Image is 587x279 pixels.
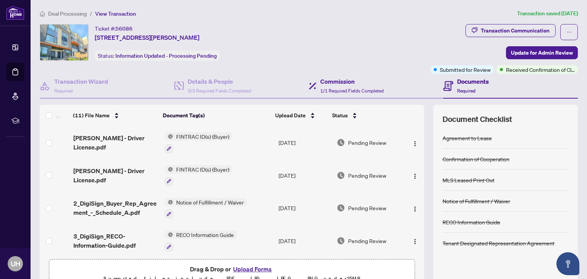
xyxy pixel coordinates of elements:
span: FINTRAC ID(s) (Buyer) [173,132,232,141]
span: Pending Review [348,171,386,180]
button: Logo [409,169,421,182]
div: Agreement to Lease [443,134,492,142]
span: [STREET_ADDRESS][PERSON_NAME] [95,33,199,42]
td: [DATE] [276,159,334,192]
span: Document Checklist [443,114,512,125]
span: 56086 [115,25,133,32]
span: 3_DigiSign_RECO-Information-Guide.pdf [73,232,159,250]
div: Confirmation of Cooperation [443,155,509,163]
li: / [90,9,92,18]
h4: Commission [320,77,384,86]
img: Logo [412,206,418,212]
span: Required [54,88,73,94]
span: Drag & Drop or [190,264,274,274]
span: Received Confirmation of Closing [506,65,575,74]
img: Status Icon [165,165,173,174]
button: Status IconFINTRAC ID(s) (Buyer) [165,132,232,153]
div: RECO Information Guide [443,218,500,226]
img: Logo [412,238,418,245]
div: Tenant Designated Representation Agreement [443,239,555,247]
button: Status IconFINTRAC ID(s) (Buyer) [165,165,232,186]
span: Deal Processing [48,10,87,17]
img: IMG-E12377162_1.jpg [40,24,88,60]
img: Status Icon [165,132,173,141]
h4: Documents [457,77,489,86]
td: [DATE] [276,126,334,159]
span: ellipsis [566,29,572,35]
button: Logo [409,235,421,247]
div: Ticket #: [95,24,133,33]
h4: Details & People [188,77,251,86]
img: Status Icon [165,198,173,206]
span: home [40,11,45,16]
div: Notice of Fulfillment / Waiver [443,197,510,205]
span: 1/1 Required Fields Completed [320,88,384,94]
img: Document Status [337,171,345,180]
th: (11) File Name [70,105,160,126]
span: (11) File Name [73,111,110,120]
span: Update for Admin Review [511,47,573,59]
h4: Transaction Wizard [54,77,108,86]
span: Required [457,88,475,94]
th: Document Tag(s) [160,105,272,126]
img: Logo [412,173,418,179]
th: Upload Date [272,105,329,126]
span: View Transaction [95,10,136,17]
button: Open asap [556,252,579,275]
img: logo [6,6,24,20]
span: Information Updated - Processing Pending [115,52,217,59]
span: Submitted for Review [440,65,491,74]
button: Transaction Communication [465,24,556,37]
span: RECO Information Guide [173,230,237,239]
button: Update for Admin Review [506,46,578,59]
div: MLS Leased Print Out [443,176,495,184]
td: [DATE] [276,192,334,225]
button: Status IconNotice of Fulfillment / Waiver [165,198,247,219]
article: Transaction saved [DATE] [517,9,578,18]
span: [PERSON_NAME] - Driver License.pdf [73,166,159,185]
th: Status [329,105,399,126]
div: Status: [95,50,220,61]
span: 3/3 Required Fields Completed [188,88,251,94]
button: Logo [409,202,421,214]
span: UH [11,258,20,269]
span: FINTRAC ID(s) (Buyer) [173,165,232,174]
img: Document Status [337,204,345,212]
img: Status Icon [165,230,173,239]
span: 2_DigiSign_Buyer_Rep_Agreement_-_Schedule_A.pdf [73,199,159,217]
img: Document Status [337,237,345,245]
span: Notice of Fulfillment / Waiver [173,198,247,206]
div: Transaction Communication [481,24,550,37]
span: Upload Date [275,111,306,120]
img: Logo [412,141,418,147]
button: Status IconRECO Information Guide [165,230,237,251]
span: Pending Review [348,237,386,245]
span: Status [332,111,348,120]
td: [DATE] [276,224,334,257]
button: Upload Forms [231,264,274,274]
span: Pending Review [348,138,386,147]
span: Pending Review [348,204,386,212]
img: Document Status [337,138,345,147]
span: [PERSON_NAME] - Driver License.pdf [73,133,159,152]
button: Logo [409,136,421,149]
